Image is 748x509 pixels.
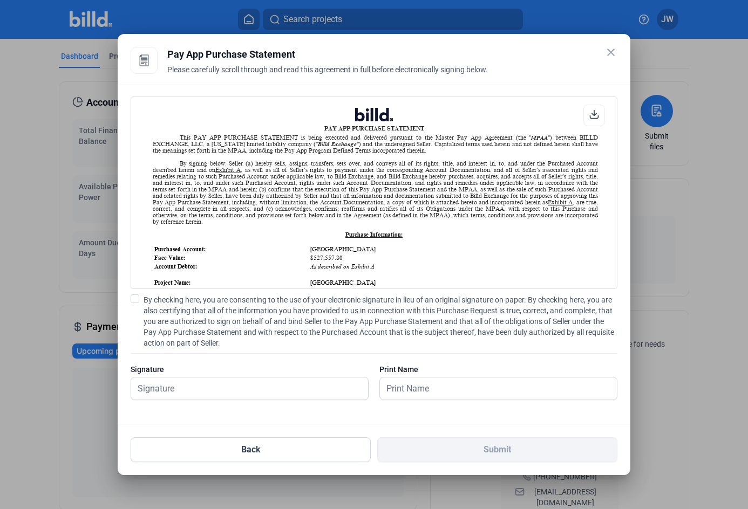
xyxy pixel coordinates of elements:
[154,279,309,286] td: Project Name:
[131,364,369,375] div: Signature
[324,125,424,132] b: PAY APP PURCHASE STATEMENT
[310,263,375,270] i: As described on Exhibit A
[604,46,617,59] mat-icon: close
[131,437,371,462] button: Back
[131,377,356,400] input: Signature
[310,288,375,294] i: As described on Exhibit A
[310,279,597,286] td: [GEOGRAPHIC_DATA]
[379,364,617,375] div: Print Name
[531,134,548,141] i: MPAA
[318,141,357,147] i: Billd Exchange
[153,134,598,154] div: This PAY APP PURCHASE STATEMENT is being executed and delivered pursuant to the Master Pay App Ag...
[380,377,605,400] input: Print Name
[154,245,309,253] td: Purchased Account:
[310,254,597,262] td: $527,557.80
[154,287,309,295] td: Project Address:
[310,245,597,253] td: [GEOGRAPHIC_DATA]
[167,64,617,88] div: Please carefully scroll through and read this agreement in full before electronically signing below.
[153,160,598,225] div: By signing below: Seller (a) hereby sells, assigns, transfers, sets over, and conveys all of its ...
[377,437,617,462] button: Submit
[167,47,617,62] div: Pay App Purchase Statement
[345,231,403,238] u: Purchase Information:
[154,254,309,262] td: Face Value:
[154,263,309,270] td: Account Debtor:
[144,294,617,348] span: By checking here, you are consenting to the use of your electronic signature in lieu of an origin...
[215,167,241,173] u: Exhibit A
[548,199,573,205] u: Exhibit A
